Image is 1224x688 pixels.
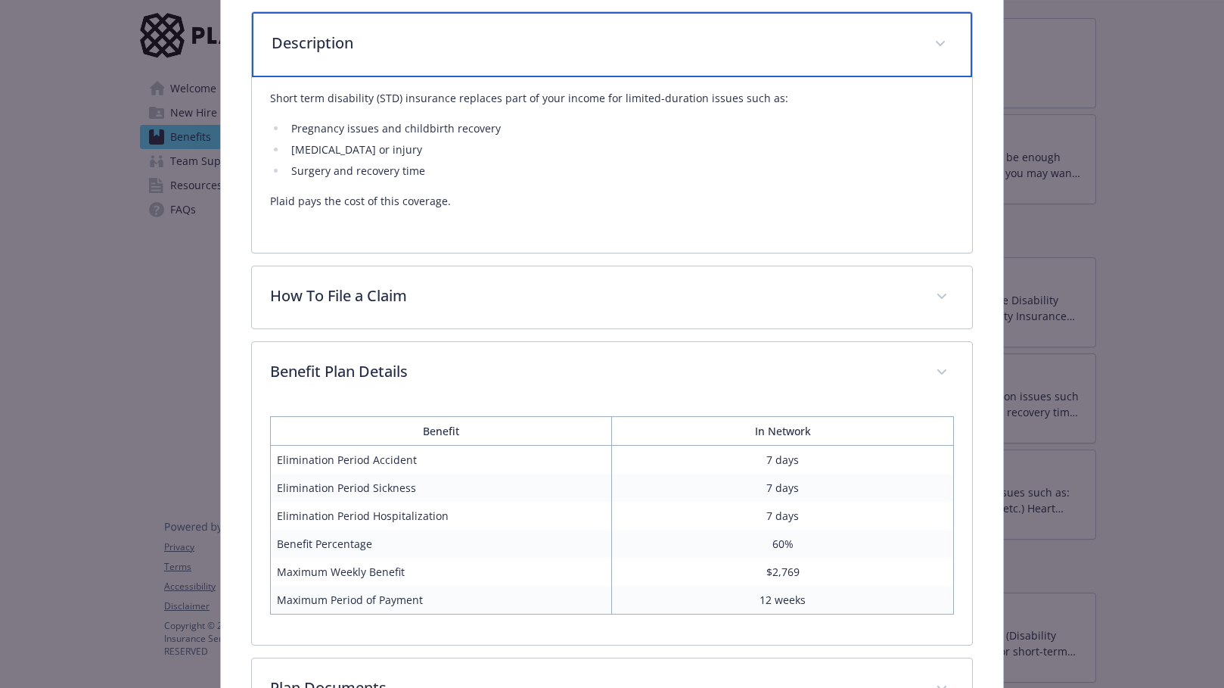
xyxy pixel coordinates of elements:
td: Elimination Period Accident [271,445,612,474]
td: Elimination Period Hospitalization [271,502,612,530]
p: Description [272,32,916,54]
td: 7 days [612,445,953,474]
td: 60% [612,530,953,558]
li: Pregnancy issues and childbirth recovery [287,120,954,138]
p: Short term disability (STD) insurance replaces part of your income for limited-duration issues su... [270,89,954,107]
td: Elimination Period Sickness [271,474,612,502]
td: Maximum Weekly Benefit [271,558,612,586]
div: How To File a Claim [252,266,972,328]
li: Surgery and recovery time [287,162,954,180]
p: How To File a Claim [270,285,918,307]
td: 7 days [612,474,953,502]
td: $2,769 [612,558,953,586]
th: In Network [612,416,953,445]
td: 12 weeks [612,586,953,615]
td: Benefit Percentage [271,530,612,558]
li: [MEDICAL_DATA] or injury [287,141,954,159]
div: Benefit Plan Details [252,404,972,645]
td: 7 days [612,502,953,530]
div: Description [252,77,972,253]
div: Benefit Plan Details [252,342,972,404]
p: Plaid pays the cost of this coverage. [270,192,954,210]
div: Description [252,12,972,77]
th: Benefit [271,416,612,445]
td: Maximum Period of Payment [271,586,612,615]
p: Benefit Plan Details [270,360,918,383]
